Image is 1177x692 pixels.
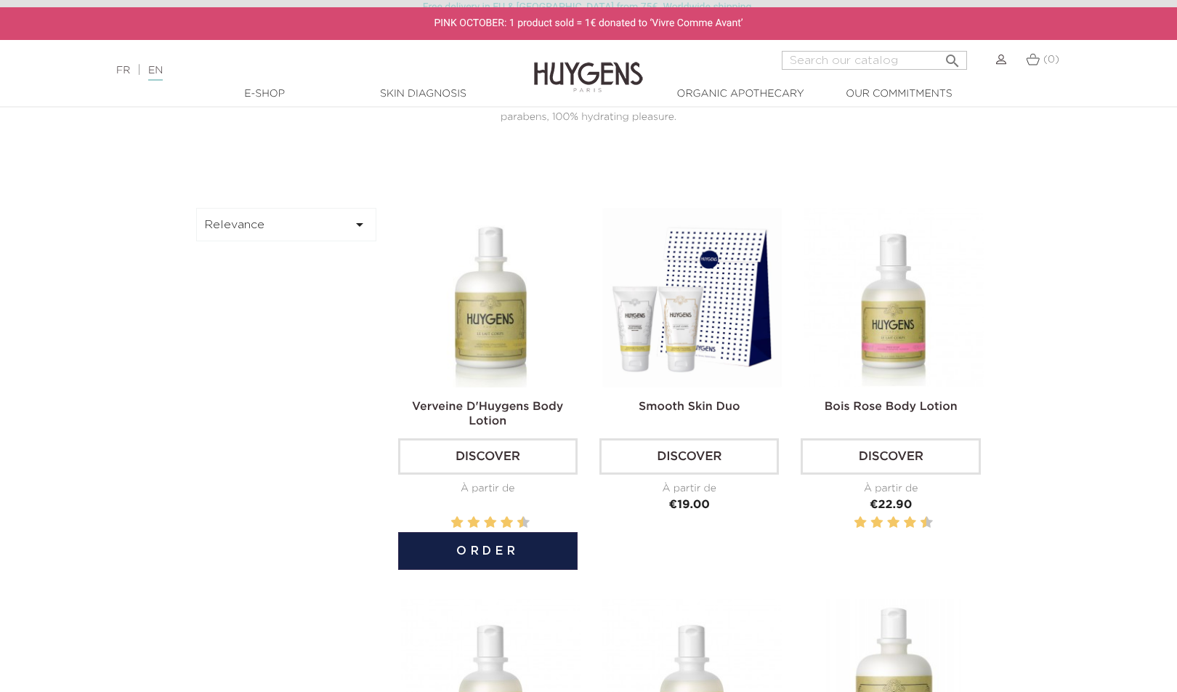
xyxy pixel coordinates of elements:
[944,48,961,65] i: 
[867,514,870,532] label: 3
[481,514,483,532] label: 5
[453,514,461,532] label: 2
[918,514,920,532] label: 9
[351,216,368,233] i: 
[923,514,930,532] label: 10
[890,514,897,532] label: 6
[398,532,578,570] button: Order
[116,65,130,76] a: FR
[503,514,511,532] label: 8
[398,481,578,496] div: À partir de
[804,208,983,387] img: Bois Rose Body Lotion
[870,499,912,511] span: €22.90
[148,65,163,81] a: EN
[448,514,450,532] label: 1
[196,208,376,241] button: Relevance
[873,514,881,532] label: 4
[602,208,782,387] img: Smooth Skin Duo
[487,514,494,532] label: 6
[192,86,337,102] a: E-Shop
[907,514,914,532] label: 8
[534,39,643,94] img: Huygens
[470,514,477,532] label: 4
[350,86,496,102] a: Skin Diagnosis
[109,62,480,79] div: |
[857,514,864,532] label: 2
[599,481,779,496] div: À partir de
[498,514,500,532] label: 7
[801,481,980,496] div: À partir de
[412,401,563,427] a: Verveine D'Huygens Body Lotion
[668,499,710,511] span: €19.00
[514,514,517,532] label: 9
[519,514,527,532] label: 10
[825,401,958,413] a: Bois Rose Body Lotion
[639,401,740,413] a: Smooth Skin Duo
[939,47,966,66] button: 
[668,86,813,102] a: Organic Apothecary
[782,51,967,70] input: Search
[801,438,980,475] a: Discover
[901,514,903,532] label: 7
[398,438,578,475] a: Discover
[852,514,854,532] label: 1
[826,86,971,102] a: Our commitments
[884,514,886,532] label: 5
[599,438,779,475] a: Discover
[1043,55,1059,65] span: (0)
[465,514,467,532] label: 3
